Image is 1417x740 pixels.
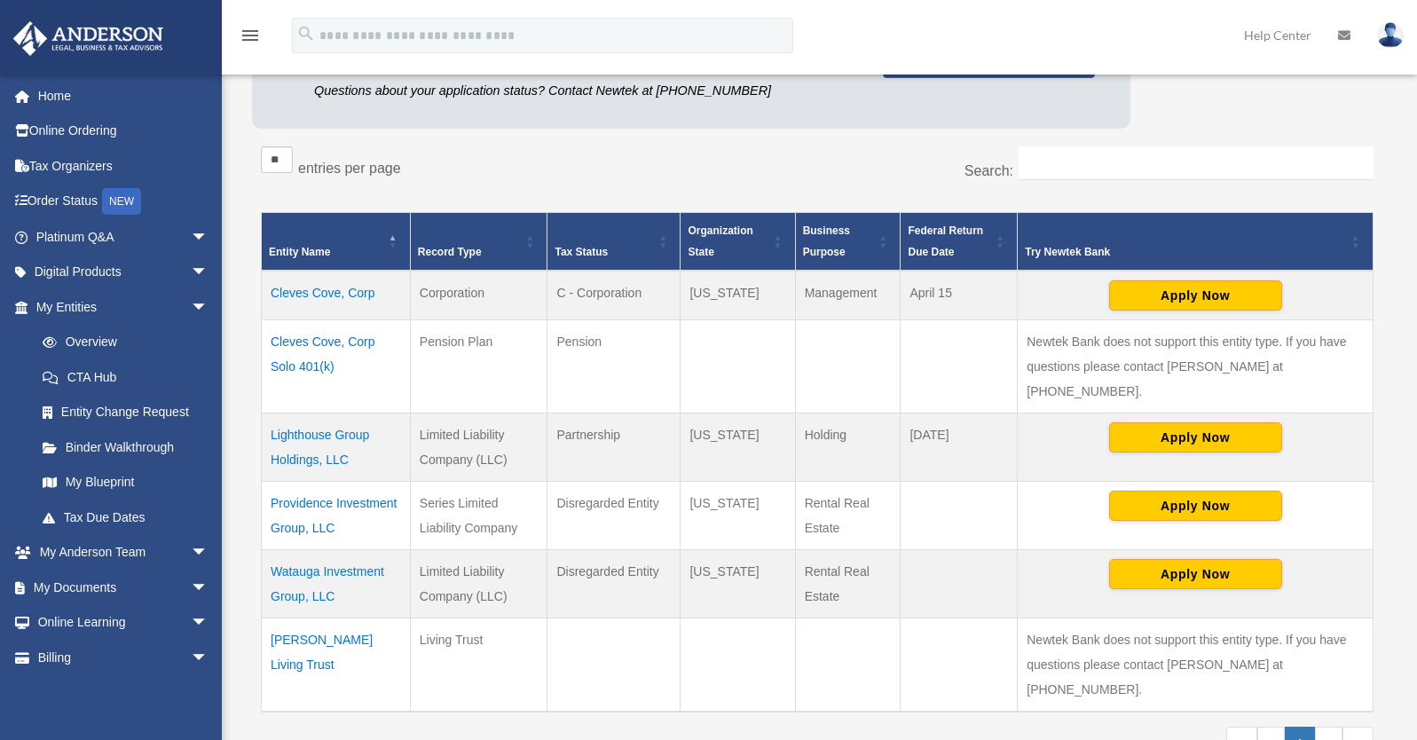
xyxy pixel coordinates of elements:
[1109,280,1282,311] button: Apply Now
[901,271,1018,320] td: April 15
[795,212,901,271] th: Business Purpose: Activate to sort
[547,212,681,271] th: Tax Status: Activate to sort
[547,549,681,618] td: Disregarded Entity
[262,271,411,320] td: Cleves Cove, Corp
[795,549,901,618] td: Rental Real Estate
[12,78,235,114] a: Home
[12,535,235,571] a: My Anderson Teamarrow_drop_down
[12,255,235,290] a: Digital Productsarrow_drop_down
[12,640,235,675] a: Billingarrow_drop_down
[547,319,681,413] td: Pension
[1018,618,1374,712] td: Newtek Bank does not support this entity type. If you have questions please contact [PERSON_NAME]...
[240,31,261,46] a: menu
[191,570,226,606] span: arrow_drop_down
[688,224,752,258] span: Organization State
[191,289,226,326] span: arrow_drop_down
[191,255,226,291] span: arrow_drop_down
[262,618,411,712] td: [PERSON_NAME] Living Trust
[1109,559,1282,589] button: Apply Now
[12,570,235,605] a: My Documentsarrow_drop_down
[12,148,235,184] a: Tax Organizers
[1025,241,1346,263] div: Try Newtek Bank
[555,246,608,258] span: Tax Status
[25,359,226,395] a: CTA Hub
[681,549,795,618] td: [US_STATE]
[795,413,901,481] td: Holding
[262,481,411,549] td: Providence Investment Group, LLC
[262,212,411,271] th: Entity Name: Activate to invert sorting
[1377,22,1404,48] img: User Pic
[262,319,411,413] td: Cleves Cove, Corp Solo 401(k)
[410,549,547,618] td: Limited Liability Company (LLC)
[191,605,226,642] span: arrow_drop_down
[191,640,226,676] span: arrow_drop_down
[681,212,795,271] th: Organization State: Activate to sort
[240,25,261,46] i: menu
[12,289,226,325] a: My Entitiesarrow_drop_down
[803,224,850,258] span: Business Purpose
[25,465,226,500] a: My Blueprint
[410,319,547,413] td: Pension Plan
[12,184,235,220] a: Order StatusNEW
[547,413,681,481] td: Partnership
[795,481,901,549] td: Rental Real Estate
[25,429,226,465] a: Binder Walkthrough
[795,271,901,320] td: Management
[25,395,226,430] a: Entity Change Request
[908,224,983,258] span: Federal Return Due Date
[410,212,547,271] th: Record Type: Activate to sort
[12,605,235,641] a: Online Learningarrow_drop_down
[25,325,217,360] a: Overview
[314,80,856,102] p: Questions about your application status? Contact Newtek at [PHONE_NUMBER]
[25,500,226,535] a: Tax Due Dates
[547,481,681,549] td: Disregarded Entity
[410,618,547,712] td: Living Trust
[1109,422,1282,453] button: Apply Now
[410,271,547,320] td: Corporation
[681,271,795,320] td: [US_STATE]
[296,24,316,43] i: search
[191,535,226,571] span: arrow_drop_down
[901,212,1018,271] th: Federal Return Due Date: Activate to sort
[964,163,1013,178] label: Search:
[410,413,547,481] td: Limited Liability Company (LLC)
[12,114,235,149] a: Online Ordering
[12,219,235,255] a: Platinum Q&Aarrow_drop_down
[681,413,795,481] td: [US_STATE]
[418,246,482,258] span: Record Type
[1109,491,1282,521] button: Apply Now
[1018,212,1374,271] th: Try Newtek Bank : Activate to sort
[1018,319,1374,413] td: Newtek Bank does not support this entity type. If you have questions please contact [PERSON_NAME]...
[269,246,330,258] span: Entity Name
[12,675,235,711] a: Events Calendar
[191,219,226,256] span: arrow_drop_down
[262,413,411,481] td: Lighthouse Group Holdings, LLC
[547,271,681,320] td: C - Corporation
[102,188,141,215] div: NEW
[410,481,547,549] td: Series Limited Liability Company
[8,21,169,56] img: Anderson Advisors Platinum Portal
[262,549,411,618] td: Watauga Investment Group, LLC
[681,481,795,549] td: [US_STATE]
[298,161,401,176] label: entries per page
[901,413,1018,481] td: [DATE]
